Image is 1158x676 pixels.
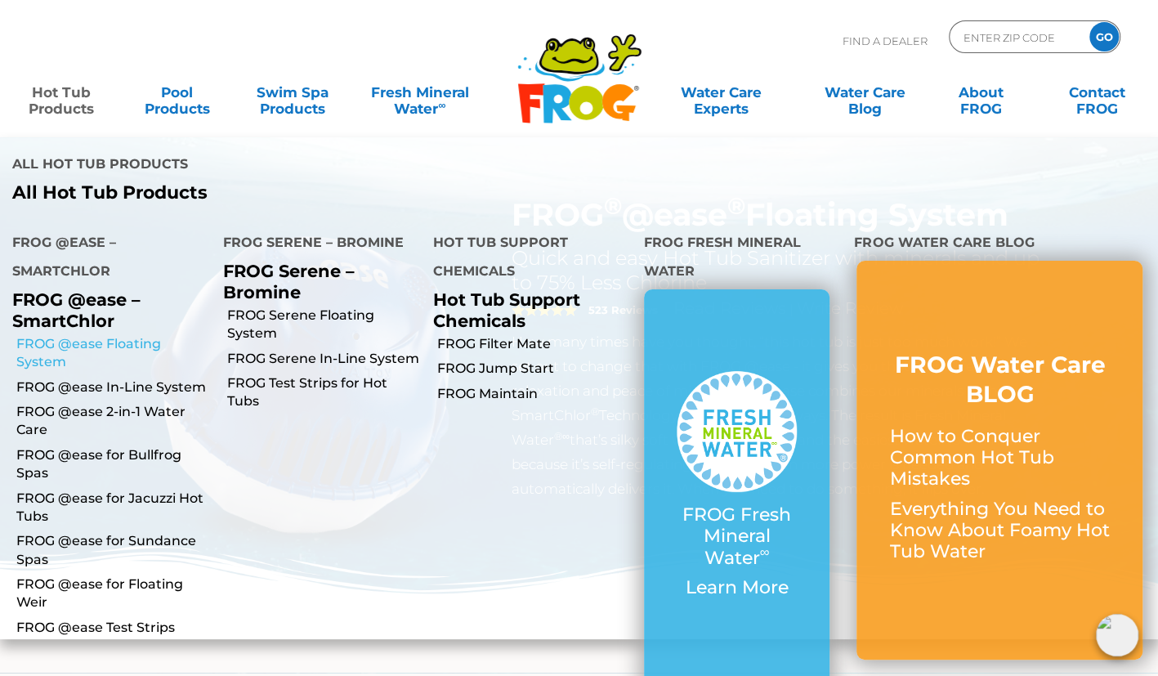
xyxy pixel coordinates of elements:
h4: FROG @ease – SmartChlor [12,228,199,289]
a: ContactFROG [1052,76,1142,109]
h4: Hot Tub Support Chemicals [433,228,619,289]
p: How to Conquer Common Hot Tub Mistakes [889,426,1110,490]
h4: FROG Fresh Mineral Water [644,228,830,289]
p: FROG Fresh Mineral Water [677,504,798,569]
a: FROG @ease for Floating Weir [16,575,211,612]
a: FROG Fresh Mineral Water∞ Learn More [677,371,798,607]
sup: ∞ [438,99,445,111]
sup: ∞ [760,544,770,560]
p: FROG @ease – SmartChlor [12,289,199,330]
a: FROG @ease In-Line System [16,378,211,396]
h4: All Hot Tub Products [12,150,566,182]
p: Hot Tub Support Chemicals [433,289,619,330]
a: FROG Serene In-Line System [227,350,422,368]
input: Zip Code Form [962,25,1072,49]
p: Find A Dealer [843,20,928,61]
a: Fresh MineralWater∞ [364,76,476,109]
h4: FROG Serene – Bromine [223,228,409,261]
a: AboutFROG [936,76,1026,109]
a: FROG Serene Floating System [227,307,422,343]
a: FROG @ease for Jacuzzi Hot Tubs [16,490,211,526]
a: FROG @ease Floating System [16,335,211,372]
a: FROG Test Strips for Hot Tubs [227,374,422,411]
a: FROG @ease 2-in-1 Water Care [16,403,211,440]
a: FROG Water Care BLOG How to Conquer Common Hot Tub Mistakes Everything You Need to Know About Foa... [889,350,1110,571]
a: Hot TubProducts [16,76,106,109]
a: FROG Jump Start [437,360,632,378]
a: FROG @ease for Sundance Spas [16,532,211,569]
a: PoolProducts [132,76,222,109]
a: FROG @ease for Bullfrog Spas [16,446,211,483]
a: Swim SpaProducts [248,76,338,109]
p: Learn More [677,577,798,598]
h4: FROG Water Care Blog [854,228,1145,261]
p: FROG Serene – Bromine [223,261,409,302]
input: GO [1089,22,1119,51]
h3: FROG Water Care BLOG [889,350,1110,410]
a: FROG Maintain [437,385,632,403]
a: Water CareBlog [820,76,910,109]
a: All Hot Tub Products [12,182,566,204]
a: FROG Filter Mate [437,335,632,353]
img: openIcon [1096,614,1138,656]
a: FROG @ease Test Strips [16,619,211,637]
p: Everything You Need to Know About Foamy Hot Tub Water [889,499,1110,563]
a: Water CareExperts [648,76,794,109]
